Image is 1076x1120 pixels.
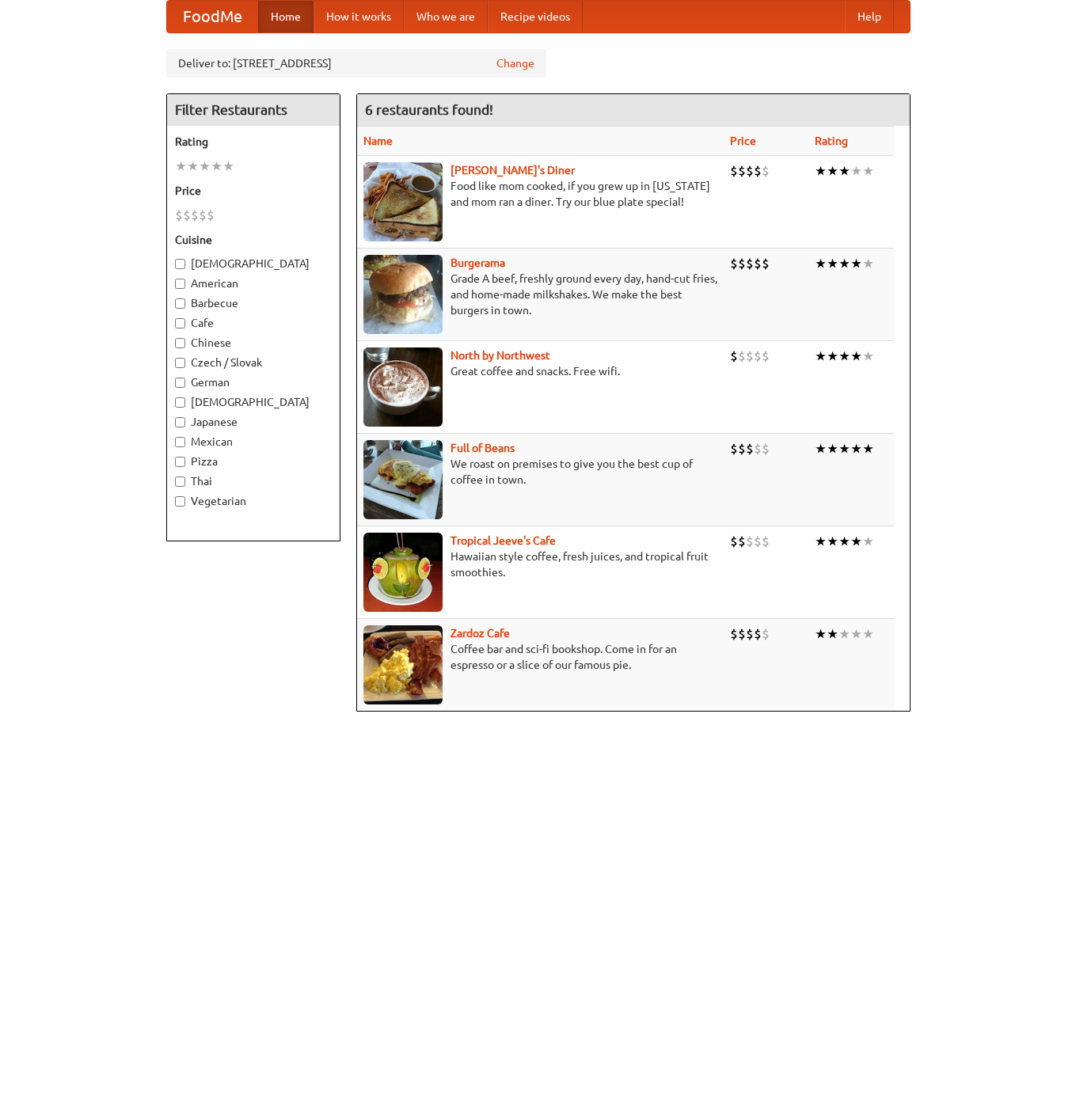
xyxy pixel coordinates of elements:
[175,476,185,487] input: Thai
[838,162,850,180] li: ★
[363,641,717,673] p: Coffee bar and sci-fi bookshop. Come in for an espresso or a slice of our famous pie.
[363,135,393,147] a: Name
[404,1,488,32] a: Who we are
[175,378,185,388] input: German
[365,102,493,117] ng-pluralize: 6 restaurants found!
[762,255,770,272] li: $
[754,255,762,272] li: $
[363,178,717,210] p: Food like mom cooked, if you grew up in [US_STATE] and mom ran a diner. Try our blue plate special!
[175,437,185,447] input: Mexican
[827,440,838,457] li: ★
[175,496,185,507] input: Vegetarian
[730,255,738,272] li: $
[850,162,862,180] li: ★
[207,207,215,224] li: $
[175,417,185,427] input: Japanese
[199,207,207,224] li: $
[738,255,746,272] li: $
[175,335,332,351] label: Chinese
[175,232,332,248] h5: Cuisine
[730,162,738,180] li: $
[746,440,754,457] li: $
[862,347,874,365] li: ★
[363,363,717,379] p: Great coffee and snacks. Free wifi.
[211,158,222,175] li: ★
[838,255,850,272] li: ★
[183,207,191,224] li: $
[175,295,332,311] label: Barbecue
[746,533,754,550] li: $
[175,256,332,271] label: [DEMOGRAPHIC_DATA]
[762,347,770,365] li: $
[175,275,332,291] label: American
[314,1,404,32] a: How it works
[850,625,862,643] li: ★
[862,162,874,180] li: ★
[738,347,746,365] li: $
[838,347,850,365] li: ★
[258,1,314,32] a: Home
[815,255,827,272] li: ★
[451,349,550,362] b: North by Northwest
[815,135,848,147] a: Rating
[175,315,332,331] label: Cafe
[451,164,575,177] b: [PERSON_NAME]'s Diner
[762,533,770,550] li: $
[496,55,534,71] a: Change
[762,625,770,643] li: $
[363,271,717,318] p: Grade A beef, freshly ground every day, hand-cut fries, and home-made milkshakes. We make the bes...
[175,183,332,199] h5: Price
[838,440,850,457] li: ★
[187,158,199,175] li: ★
[762,440,770,457] li: $
[850,347,862,365] li: ★
[451,534,556,547] a: Tropical Jeeve's Cafe
[754,347,762,365] li: $
[175,374,332,390] label: German
[175,434,332,450] label: Mexican
[827,625,838,643] li: ★
[199,158,211,175] li: ★
[862,533,874,550] li: ★
[862,440,874,457] li: ★
[166,49,546,78] div: Deliver to: [STREET_ADDRESS]
[850,255,862,272] li: ★
[175,414,332,430] label: Japanese
[363,533,443,612] img: jeeves.jpg
[175,298,185,309] input: Barbecue
[730,440,738,457] li: $
[363,162,443,241] img: sallys.jpg
[815,162,827,180] li: ★
[451,627,510,640] a: Zardoz Cafe
[762,162,770,180] li: $
[363,347,443,427] img: north.jpg
[862,255,874,272] li: ★
[167,1,258,32] a: FoodMe
[451,256,505,269] a: Burgerama
[175,318,185,328] input: Cafe
[175,454,332,469] label: Pizza
[815,440,827,457] li: ★
[827,162,838,180] li: ★
[827,347,838,365] li: ★
[175,493,332,509] label: Vegetarian
[175,355,332,370] label: Czech / Slovak
[175,457,185,467] input: Pizza
[175,207,183,224] li: $
[845,1,894,32] a: Help
[167,94,340,126] h4: Filter Restaurants
[838,533,850,550] li: ★
[175,397,185,408] input: [DEMOGRAPHIC_DATA]
[746,162,754,180] li: $
[175,259,185,269] input: [DEMOGRAPHIC_DATA]
[363,456,717,488] p: We roast on premises to give you the best cup of coffee in town.
[363,625,443,704] img: zardoz.jpg
[815,625,827,643] li: ★
[827,255,838,272] li: ★
[488,1,583,32] a: Recipe videos
[363,440,443,519] img: beans.jpg
[738,533,746,550] li: $
[746,347,754,365] li: $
